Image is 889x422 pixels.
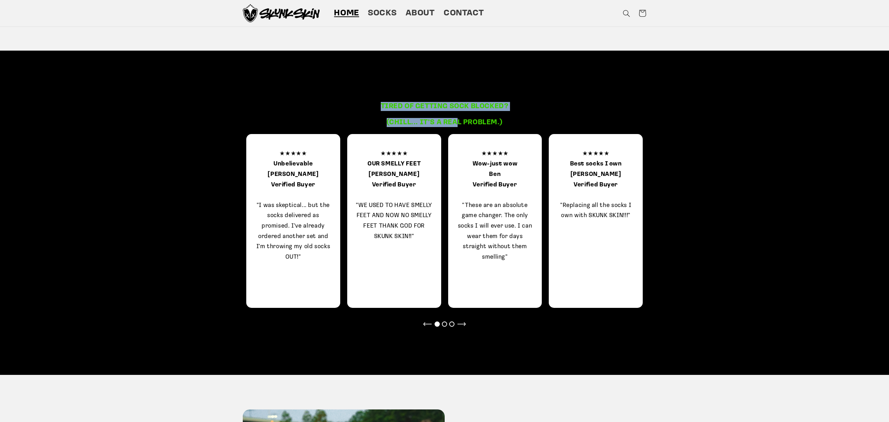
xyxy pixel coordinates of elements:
[268,171,319,188] b: [PERSON_NAME] Verified Buyer
[274,161,313,167] b: Unbelievable
[368,8,396,19] span: Socks
[558,149,634,231] p: ★★★★★ "Replacing all the socks I own with SKUNK SKIN!!!"
[439,3,488,23] a: Contact
[401,3,439,23] a: About
[243,4,320,22] img: Skunk Skin Anti-Odor Socks.
[457,149,533,262] p: ★★★★★ "These are an absolute game changer. The only socks I will ever use. I can wear them for da...
[367,161,421,167] b: OUR SMELLY FEET
[331,118,558,127] h3: (chill... It’s a real problem.)
[330,3,364,23] a: Home
[444,8,484,19] span: Contact
[473,171,517,188] b: Ben Verified Buyer
[570,171,621,188] b: [PERSON_NAME] Verified Buyer
[406,8,435,19] span: About
[364,3,401,23] a: Socks
[618,5,634,21] summary: Search
[331,102,558,111] h3: Tired of getting sock blocked?
[369,171,420,188] b: [PERSON_NAME] Verified Buyer
[570,161,622,167] b: Best socks I own
[334,8,359,19] span: Home
[356,149,432,252] p: ★★★★★ "WE USED TO HAVE SMELLY FEET AND NOW NO SMELLY FEET THANK GOD FOR SKUNK SKIN!!"
[255,149,331,262] p: ★★★★★ "I was skeptical... but the socks delivered as promised. I've already ordered another set a...
[473,161,518,167] b: Wow-just wow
